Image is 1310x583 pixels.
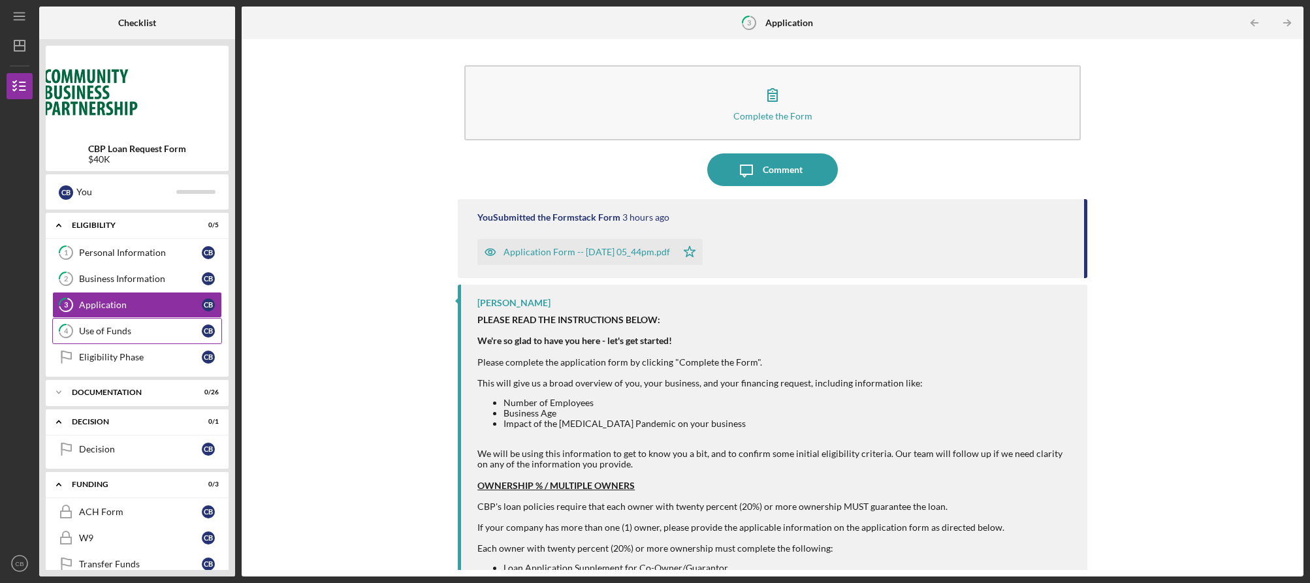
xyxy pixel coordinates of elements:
button: Complete the Form [464,65,1081,140]
tspan: 3 [64,301,68,309]
b: Checklist [118,18,156,28]
div: Eligibility Phase [79,352,202,362]
div: You [76,181,176,203]
div: Decision [79,444,202,454]
div: C B [202,246,215,259]
time: 2025-08-18 21:45 [622,212,669,223]
li: Number of Employees [503,398,1074,408]
a: W9CB [52,525,222,551]
div: 0 / 26 [195,388,219,396]
tspan: 2 [64,275,68,283]
div: ACH Form [79,507,202,517]
div: C B [202,351,215,364]
div: If your company has more than one (1) owner, please provide the applicable information on the app... [477,522,1074,533]
div: C B [202,443,215,456]
div: Transfer Funds [79,559,202,569]
div: 0 / 1 [195,418,219,426]
div: C B [202,531,215,544]
div: $40K [88,154,186,165]
div: Business Information [79,274,202,284]
tspan: 1 [64,249,68,257]
strong: PLEASE READ THE INSTRUCTIONS BELOW: [477,314,660,325]
div: Comment [763,153,803,186]
div: You Submitted the Formstack Form [477,212,620,223]
div: C B [202,272,215,285]
div: Documentation [72,388,186,396]
a: 1Personal InformationCB [52,240,222,266]
div: Decision [72,418,186,426]
text: CB [15,560,24,567]
a: ACH FormCB [52,499,222,525]
a: 2Business InformationCB [52,266,222,292]
div: Complete the Form [733,111,812,121]
div: Use of Funds [79,326,202,336]
div: Funding [72,481,186,488]
div: W9 [79,533,202,543]
div: Personal Information [79,247,202,258]
strong: We're so glad to have you here - let's get started! [477,335,672,346]
div: 0 / 5 [195,221,219,229]
div: Application Form -- [DATE] 05_44pm.pdf [503,247,670,257]
div: Each owner with twenty percent (20%) or more ownership must complete the following: [477,543,1074,554]
div: CBP's loan policies require that each owner with twenty percent (20%) or more ownership MUST guar... [477,501,1074,512]
li: Impact of the [MEDICAL_DATA] Pandemic on your business [503,418,1074,429]
a: 3ApplicationCB [52,292,222,318]
div: Application [79,300,202,310]
a: DecisionCB [52,436,222,462]
div: C B [202,324,215,338]
button: CB [7,550,33,576]
b: CBP Loan Request Form [88,144,186,154]
a: 4Use of FundsCB [52,318,222,344]
button: Application Form -- [DATE] 05_44pm.pdf [477,239,703,265]
li: Loan Application Supplement for Co-Owner/Guarantor [503,563,1074,573]
b: Application [765,18,813,28]
tspan: 3 [747,18,751,27]
div: Please complete the application form by clicking "Complete the Form". This will give us a broad o... [477,336,1074,469]
div: C B [202,558,215,571]
div: C B [202,298,215,311]
div: [PERSON_NAME] [477,298,551,308]
img: Product logo [46,52,229,131]
li: Business Age [503,408,1074,418]
div: 0 / 3 [195,481,219,488]
tspan: 4 [64,327,69,336]
div: Eligibility [72,221,186,229]
a: Eligibility PhaseCB [52,344,222,370]
a: Transfer FundsCB [52,551,222,577]
div: C B [202,505,215,518]
div: C B [59,185,73,200]
button: Comment [707,153,838,186]
strong: OWNERSHIP % / MULTIPLE OWNERS [477,480,635,491]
